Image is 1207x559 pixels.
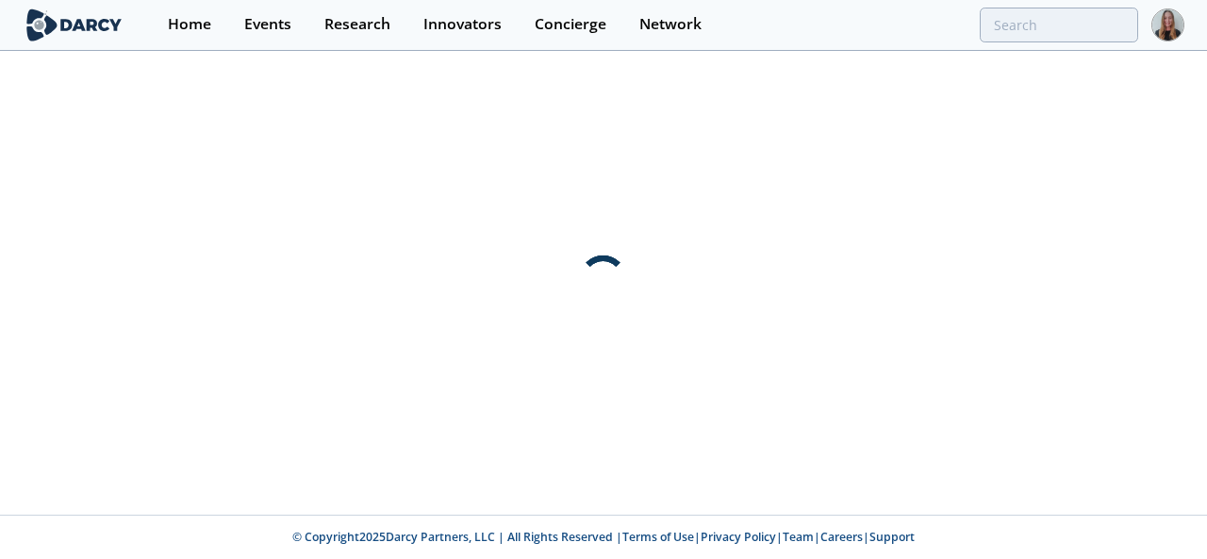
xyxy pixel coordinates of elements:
[423,17,502,32] div: Innovators
[869,529,915,545] a: Support
[622,529,694,545] a: Terms of Use
[701,529,776,545] a: Privacy Policy
[168,17,211,32] div: Home
[980,8,1138,42] input: Advanced Search
[23,8,125,41] img: logo-wide.svg
[783,529,814,545] a: Team
[1151,8,1184,41] img: Profile
[324,17,390,32] div: Research
[26,529,1181,546] p: © Copyright 2025 Darcy Partners, LLC | All Rights Reserved | | | | |
[820,529,863,545] a: Careers
[244,17,291,32] div: Events
[535,17,606,32] div: Concierge
[639,17,702,32] div: Network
